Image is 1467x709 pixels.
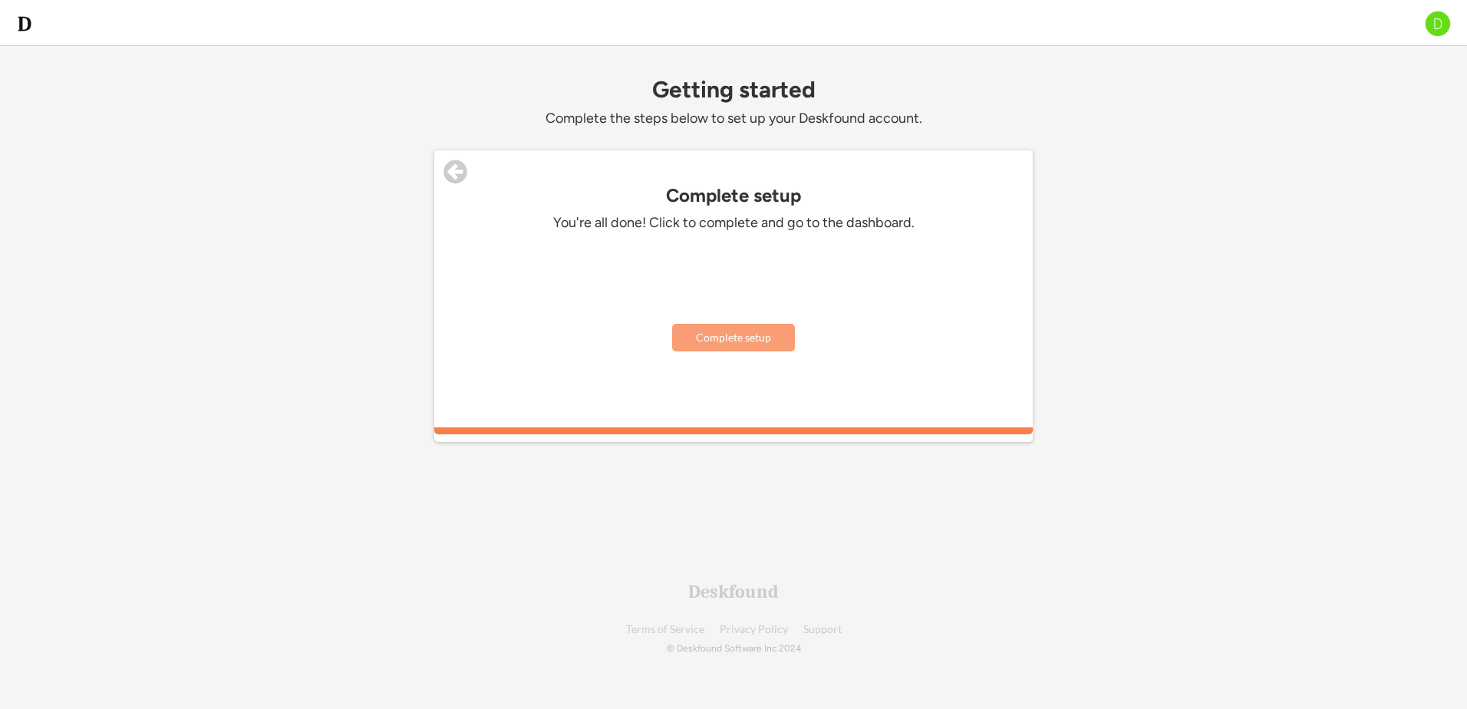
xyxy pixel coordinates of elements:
[720,624,788,635] a: Privacy Policy
[434,110,1033,127] div: Complete the steps below to set up your Deskfound account.
[15,15,34,33] img: d-whitebg.png
[1424,10,1452,38] img: D.png
[437,427,1030,434] div: 100%
[434,185,1033,206] div: Complete setup
[803,624,842,635] a: Support
[434,77,1033,102] div: Getting started
[672,324,795,351] button: Complete setup
[503,214,964,232] div: You're all done! Click to complete and go to the dashboard.
[626,624,704,635] a: Terms of Service
[688,582,779,601] div: Deskfound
